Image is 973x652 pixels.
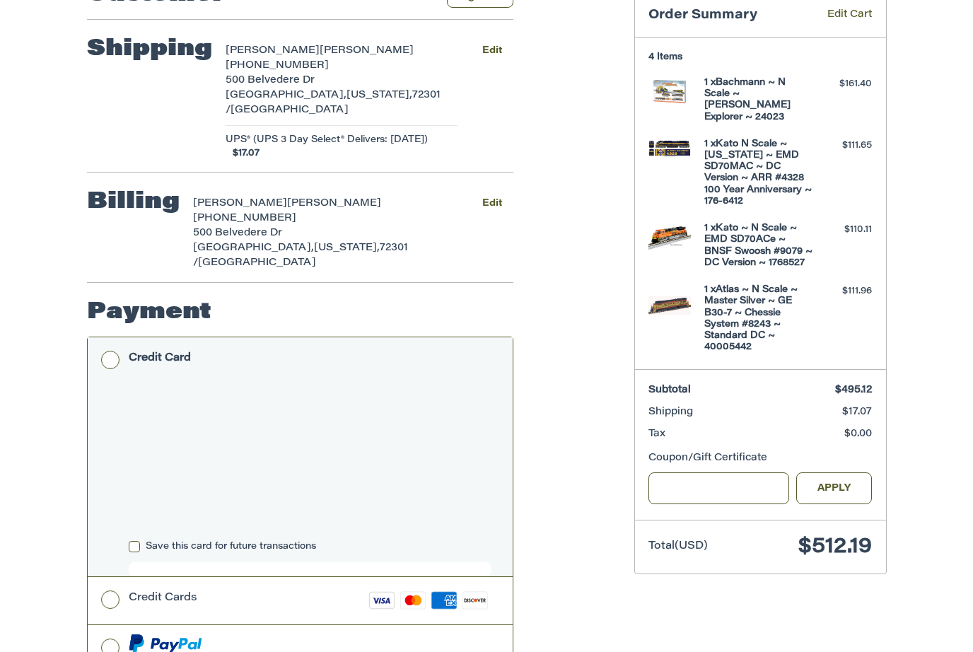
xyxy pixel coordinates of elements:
[193,228,282,238] span: 500 Belvedere Dr
[314,243,380,253] span: [US_STATE],
[193,199,287,209] span: [PERSON_NAME]
[704,139,812,208] h4: 1 x Kato N Scale ~ [US_STATE] ~ EMD SD70MAC ~ DC Version ~ ARR #4328 100 Year Anniversary ~ 176-6412
[87,188,180,216] h2: Billing
[807,8,872,24] a: Edit Cart
[648,541,708,552] span: Total (USD)
[798,537,872,558] span: $512.19
[87,298,211,327] h2: Payment
[842,407,872,417] span: $17.07
[648,429,665,439] span: Tax
[226,46,320,56] span: [PERSON_NAME]
[835,385,872,395] span: $495.12
[129,634,202,652] img: PayPal icon
[816,223,872,237] div: $110.11
[226,146,260,161] span: $17.07
[129,541,491,552] label: Save this card for future transactions
[129,347,191,370] div: Credit Card
[129,586,197,610] div: Credit Cards
[704,284,812,354] h4: 1 x Atlas ~ N Scale ~ Master Silver ~ GE B30-7 ~ Chessie System #8243 ~ Standard DC ~ 40005442
[320,46,414,56] span: [PERSON_NAME]
[226,76,315,86] span: 500 Belvedere Dr
[648,52,872,63] h3: 4 Items
[226,91,346,100] span: [GEOGRAPHIC_DATA],
[198,258,316,268] span: [GEOGRAPHIC_DATA]
[816,284,872,298] div: $111.96
[704,223,812,269] h4: 1 x Kato ~ N Scale ~ EMD SD70ACe ~ BNSF Swoosh #9079 ~ DC Version ~ 1768527
[193,214,296,223] span: [PHONE_NUMBER]
[648,407,693,417] span: Shipping
[648,472,789,504] input: Gift Certificate or Coupon Code
[816,139,872,153] div: $111.65
[231,105,349,115] span: [GEOGRAPHIC_DATA]
[193,243,314,253] span: [GEOGRAPHIC_DATA],
[287,199,381,209] span: [PERSON_NAME]
[648,385,691,395] span: Subtotal
[816,77,872,91] div: $161.40
[126,383,494,535] iframe: Secure payment input frame
[226,133,428,147] span: UPS® (UPS 3 Day Select® Delivers: [DATE])
[648,8,807,24] h3: Order Summary
[346,91,412,100] span: [US_STATE],
[704,77,812,123] h4: 1 x Bachmann ~ N Scale ~ [PERSON_NAME] Explorer ~ 24023
[472,193,513,214] button: Edit
[648,451,872,466] div: Coupon/Gift Certificate
[226,61,329,71] span: [PHONE_NUMBER]
[87,35,212,64] h2: Shipping
[796,472,873,504] button: Apply
[472,40,513,61] button: Edit
[844,429,872,439] span: $0.00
